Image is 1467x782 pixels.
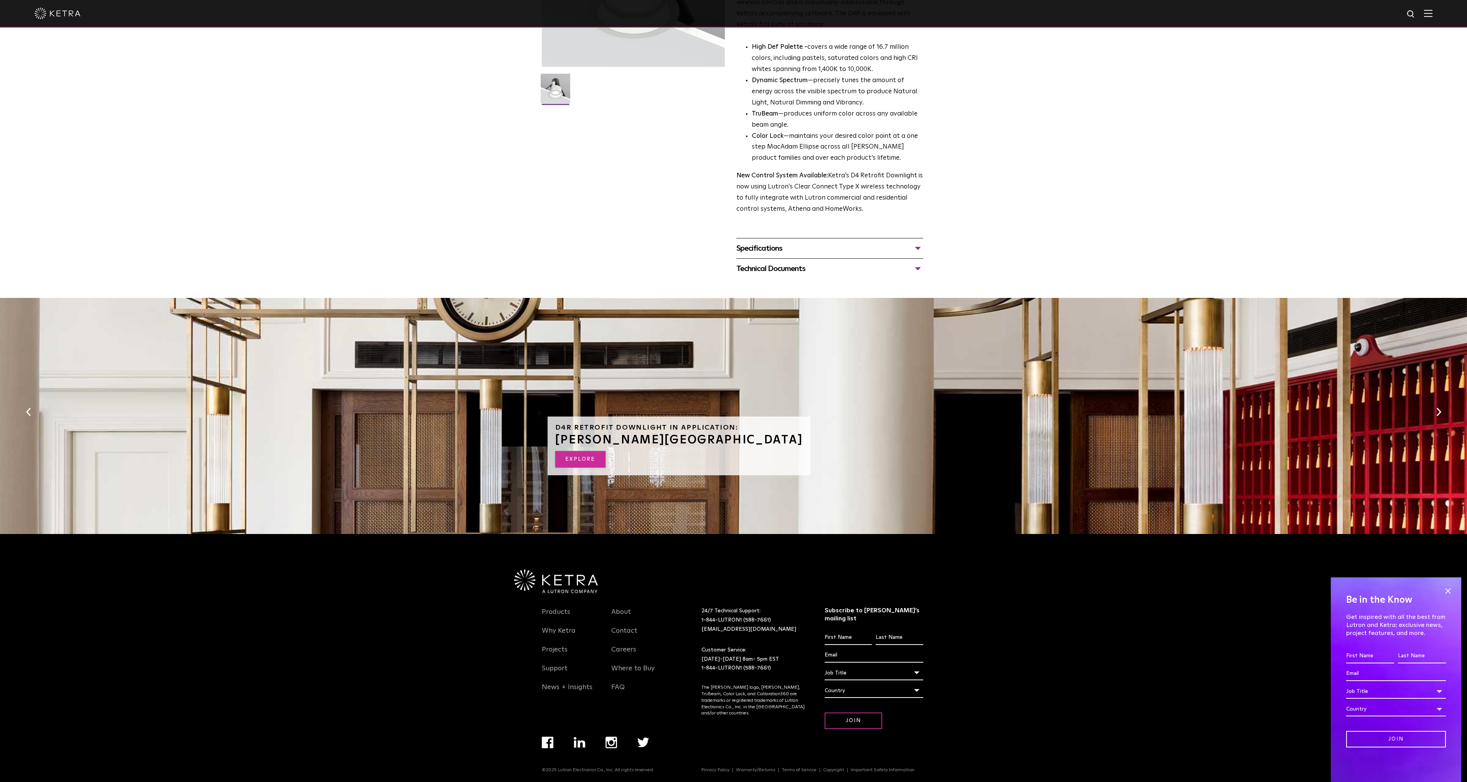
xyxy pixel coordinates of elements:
p: Ketra’s D4 Retrofit Downlight is now using Lutron’s Clear Connect Type X wireless technology to f... [736,170,923,215]
strong: Dynamic Spectrum [752,77,808,84]
a: About [611,608,631,625]
div: Technical Documents [736,263,923,275]
a: FAQ [611,683,625,701]
button: Previous [25,407,32,417]
div: Job Title [1346,684,1446,699]
input: Email [825,648,923,663]
a: Terms of Service [779,768,820,772]
li: —precisely tunes the amount of energy across the visible spectrum to produce Natural Light, Natur... [752,75,923,109]
div: Job Title [825,666,923,680]
a: EXPLORE [555,451,606,468]
h3: Subscribe to [PERSON_NAME]’s mailing list [825,607,923,623]
p: ©2025 Lutron Electronics Co., Inc. All rights reserved. [542,767,654,773]
p: Get inspired with all the best from Lutron and Ketra: exclusive news, project features, and more. [1346,613,1446,637]
img: instagram [606,737,617,748]
a: Careers [611,645,636,663]
p: covers a wide range of 16.7 million colors, including pastels, saturated colors and high CRI whit... [752,42,923,75]
img: linkedin [574,737,586,748]
input: Join [825,713,882,729]
li: —maintains your desired color point at a one step MacAdam Ellipse across all [PERSON_NAME] produc... [752,131,923,164]
a: 1-844-LUTRON1 (588-7661) [701,617,771,623]
img: Hamburger%20Nav.svg [1424,10,1432,17]
input: Last Name [1398,649,1446,663]
a: 1-844-LUTRON1 (588-7661) [701,665,771,671]
p: The [PERSON_NAME] logo, [PERSON_NAME], TruBeam, Color Lock, and Calibration360 are trademarks or ... [701,684,805,717]
div: Navigation Menu [542,607,600,701]
div: Navigation Menu [701,767,925,773]
img: facebook [542,737,553,748]
strong: TruBeam [752,111,778,117]
img: twitter [637,737,649,747]
a: Support [542,664,568,682]
div: Country [1346,702,1446,716]
p: 24/7 Technical Support: [701,607,805,634]
a: Privacy Policy [698,768,733,772]
div: Navigation Menu [611,607,670,701]
input: Email [1346,666,1446,681]
a: Contact [611,627,637,644]
p: Customer Service: [DATE]-[DATE] 8am- 5pm EST [701,646,805,673]
button: Next [1435,407,1442,417]
li: —produces uniform color across any available beam angle. [752,109,923,131]
a: Projects [542,645,568,663]
a: Why Ketra [542,627,576,644]
img: D4R Retrofit Downlight [541,74,570,109]
h6: D4R Retrofit Downlight in Application: [555,424,803,431]
div: Navigation Menu [542,737,670,767]
a: [EMAIL_ADDRESS][DOMAIN_NAME] [701,627,796,632]
a: Warranty/Returns [733,768,779,772]
input: First Name [1346,649,1394,663]
a: Important Safety Information [848,768,917,772]
a: Where to Buy [611,664,655,682]
div: Country [825,683,923,698]
a: Copyright [820,768,848,772]
h3: [PERSON_NAME][GEOGRAPHIC_DATA] [555,434,803,446]
img: search icon [1406,10,1416,19]
input: First Name [825,630,872,645]
img: ketra-logo-2019-white [35,8,81,19]
img: Ketra-aLutronCo_White_RGB [514,570,598,594]
input: Last Name [876,630,923,645]
div: Specifications [736,242,923,255]
h4: Be in the Know [1346,593,1446,607]
input: Join [1346,731,1446,747]
a: Products [542,608,570,625]
strong: Color Lock [752,133,784,139]
strong: New Control System Available: [736,172,828,179]
a: News + Insights [542,683,592,701]
strong: High Def Palette - [752,44,807,50]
